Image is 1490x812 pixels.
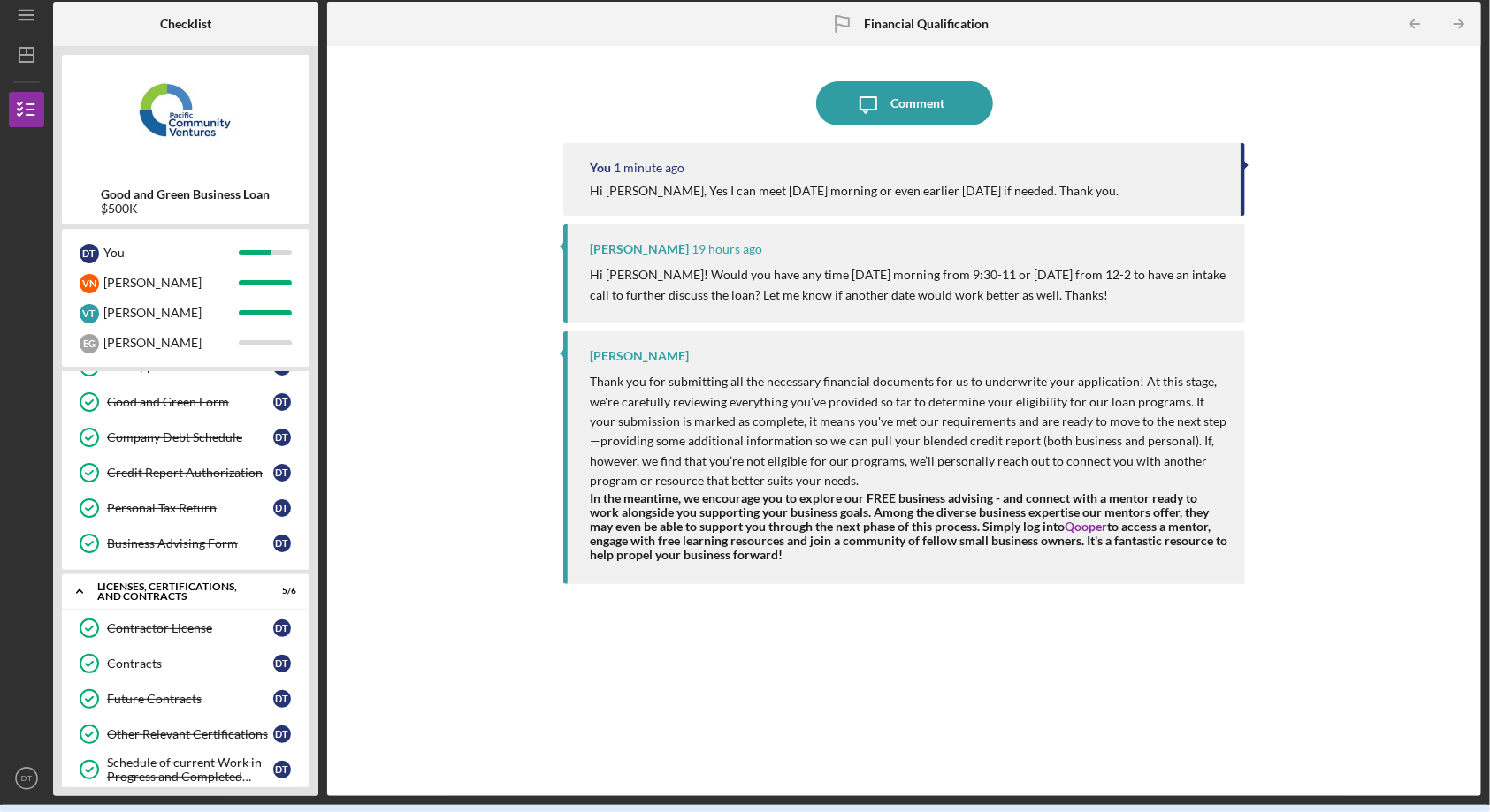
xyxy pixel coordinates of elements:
[590,184,1119,198] div: Hi [PERSON_NAME], Yes I can meet [DATE] morning or even earlier [DATE] if needed. Thank you.
[107,621,273,635] div: Contractor License
[71,526,301,561] a: Business Advising FormDT
[590,490,1227,562] strong: In the meantime, we encourage you to explore our FREE business advising - and connect with a ment...
[107,430,273,444] div: Company Debt Schedule
[816,81,993,125] button: Comment
[273,725,291,743] div: D T
[864,17,989,31] b: Financial Qualification
[590,161,611,175] div: You
[273,429,291,446] div: D T
[102,187,271,201] b: Good and Green Business Loan
[97,581,252,602] div: Licenses, Certifications, and Contracts
[107,395,273,409] div: Good and Green Form
[273,619,291,637] div: D T
[107,692,273,706] div: Future Contracts
[273,655,291,672] div: D T
[80,304,99,323] div: V T
[107,755,273,784] div: Schedule of current Work in Progress and Completed Contract Schedule
[273,690,291,708] div: D T
[160,17,211,31] b: Checklist
[107,656,273,671] div: Contracts
[102,201,271,216] div: $500K
[103,268,239,298] div: [PERSON_NAME]
[590,265,1227,305] p: Hi [PERSON_NAME]! Would you have any time [DATE] morning from 9:30-11 or [DATE] from 12-2 to have...
[103,328,239,358] div: [PERSON_NAME]
[590,242,689,256] div: [PERSON_NAME]
[71,717,301,752] a: Other Relevant CertificationsDT
[107,727,273,741] div: Other Relevant Certifications
[103,298,239,328] div: [PERSON_NAME]
[590,349,689,363] div: [PERSON_NAME]
[71,752,301,787] a: Schedule of current Work in Progress and Completed Contract ScheduleDT
[71,455,301,490] a: Credit Report AuthorizationDT
[273,464,291,482] div: D T
[21,774,33,784] text: DT
[273,499,291,517] div: D T
[103,238,239,268] div: You
[9,761,44,796] button: DT
[71,681,301,717] a: Future ContractsDT
[107,501,273,515] div: Personal Tax Return
[264,586,296,596] div: 5 / 6
[273,761,291,778] div: D T
[71,420,301,455] a: Company Debt ScheduleDT
[692,242,762,256] time: 2025-08-26 23:09
[62,64,309,170] img: Product logo
[890,81,944,125] div: Comment
[614,161,684,175] time: 2025-08-27 18:16
[273,535,291,552] div: D T
[71,611,301,646] a: Contractor LicenseDT
[273,393,291,411] div: D T
[71,646,301,681] a: ContractsDT
[71,384,301,420] a: Good and Green FormDT
[107,466,273,480] div: Credit Report Authorization
[71,490,301,526] a: Personal Tax ReturnDT
[1065,519,1107,534] a: Qooper
[80,274,99,293] div: V N
[80,244,99,263] div: D T
[590,372,1227,490] p: Thank you for submitting all the necessary financial documents for us to underwrite your applicat...
[107,536,273,550] div: Business Advising Form
[80,334,99,353] div: E G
